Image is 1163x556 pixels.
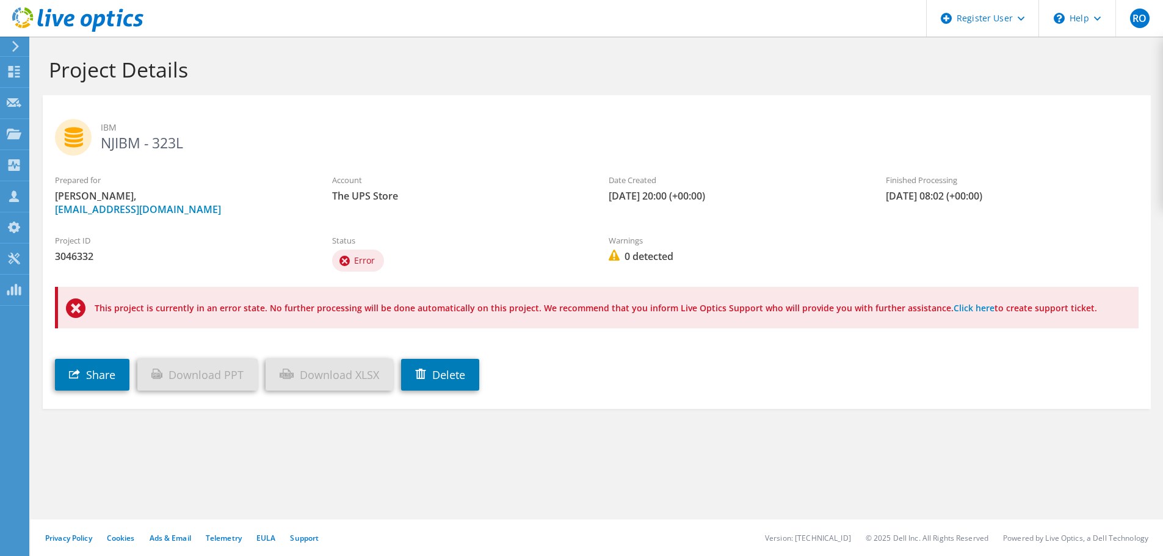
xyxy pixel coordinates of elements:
span: Error [354,255,375,266]
label: Account [332,174,585,186]
a: Click here [954,302,995,314]
label: Finished Processing [886,174,1139,186]
span: The UPS Store [332,189,585,203]
a: Privacy Policy [45,533,92,543]
li: Powered by Live Optics, a Dell Technology [1003,533,1148,543]
label: Prepared for [55,174,308,186]
label: Status [332,234,585,247]
span: IBM [101,121,1139,134]
a: Delete [401,359,479,391]
a: EULA [256,533,275,543]
label: Project ID [55,234,308,247]
h2: NJIBM - 323L [55,119,1139,150]
p: This project is currently in an error state. No further processing will be done automatically on ... [95,301,1114,315]
a: Download XLSX [266,359,393,391]
li: Version: [TECHNICAL_ID] [765,533,851,543]
a: [EMAIL_ADDRESS][DOMAIN_NAME] [55,203,221,216]
span: 3046332 [55,250,308,263]
span: [DATE] 20:00 (+00:00) [609,189,861,203]
span: [DATE] 08:02 (+00:00) [886,189,1139,203]
svg: \n [1054,13,1065,24]
span: RO [1130,9,1150,28]
span: 0 detected [609,250,861,263]
li: © 2025 Dell Inc. All Rights Reserved [866,533,988,543]
label: Date Created [609,174,861,186]
span: [PERSON_NAME], [55,189,308,216]
a: Share [55,359,129,391]
a: Download PPT [137,359,258,391]
a: Cookies [107,533,135,543]
a: Telemetry [206,533,242,543]
label: Warnings [609,234,861,247]
a: Support [290,533,319,543]
h1: Project Details [49,57,1139,82]
a: Ads & Email [150,533,191,543]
